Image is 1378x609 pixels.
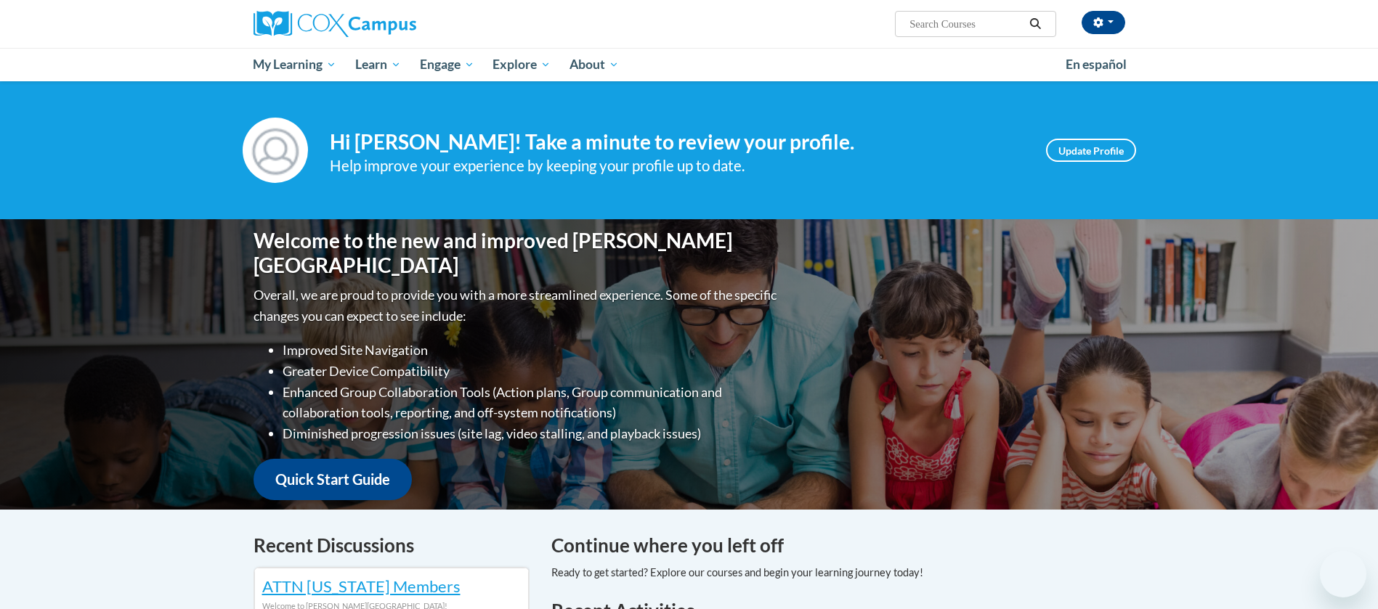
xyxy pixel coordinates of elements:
[570,56,619,73] span: About
[253,56,336,73] span: My Learning
[1046,139,1136,162] a: Update Profile
[483,48,560,81] a: Explore
[330,130,1024,155] h4: Hi [PERSON_NAME]! Take a minute to review your profile.
[346,48,410,81] a: Learn
[283,361,780,382] li: Greater Device Compatibility
[330,154,1024,178] div: Help improve your experience by keeping your profile up to date.
[1056,49,1136,80] a: En español
[283,340,780,361] li: Improved Site Navigation
[560,48,628,81] a: About
[254,11,416,37] img: Cox Campus
[254,11,530,37] a: Cox Campus
[232,48,1147,81] div: Main menu
[283,423,780,444] li: Diminished progression issues (site lag, video stalling, and playback issues)
[254,459,412,500] a: Quick Start Guide
[262,576,461,596] a: ATTN [US_STATE] Members
[244,48,346,81] a: My Learning
[551,531,1125,560] h4: Continue where you left off
[243,118,308,183] img: Profile Image
[1024,15,1046,33] button: Search
[1066,57,1127,72] span: En español
[1320,551,1366,597] iframe: Button to launch messaging window
[410,48,484,81] a: Engage
[254,531,530,560] h4: Recent Discussions
[1082,11,1125,34] button: Account Settings
[283,382,780,424] li: Enhanced Group Collaboration Tools (Action plans, Group communication and collaboration tools, re...
[254,229,780,277] h1: Welcome to the new and improved [PERSON_NAME][GEOGRAPHIC_DATA]
[908,15,1024,33] input: Search Courses
[420,56,474,73] span: Engage
[254,285,780,327] p: Overall, we are proud to provide you with a more streamlined experience. Some of the specific cha...
[493,56,551,73] span: Explore
[355,56,401,73] span: Learn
